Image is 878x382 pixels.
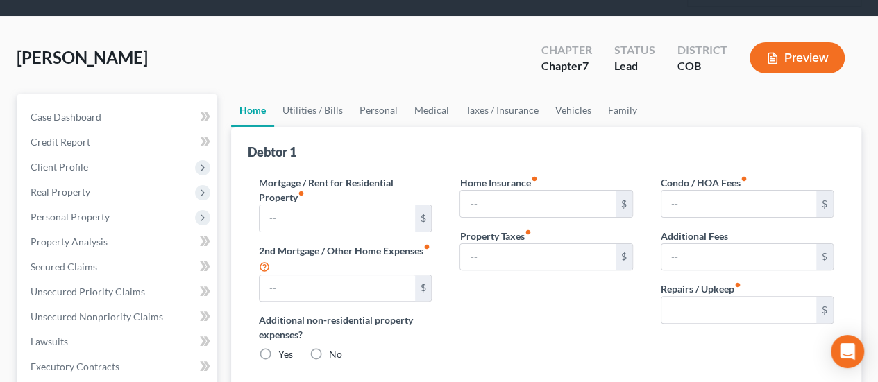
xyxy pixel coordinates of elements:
span: Unsecured Priority Claims [31,286,145,297]
div: $ [415,275,432,302]
a: Home [231,94,274,127]
a: Taxes / Insurance [457,94,547,127]
button: Preview [750,42,845,73]
div: $ [415,205,432,232]
i: fiber_manual_record [530,175,537,182]
div: $ [616,191,632,217]
i: fiber_manual_record [741,175,748,182]
label: 2nd Mortgage / Other Home Expenses [259,243,432,275]
div: Chapter [541,42,592,58]
span: Property Analysis [31,236,108,248]
span: Lawsuits [31,336,68,347]
div: $ [816,191,833,217]
span: Executory Contracts [31,361,119,372]
i: fiber_manual_record [524,229,531,236]
a: Credit Report [19,130,217,155]
input: -- [661,244,816,270]
a: Utilities / Bills [274,94,351,127]
a: Lawsuits [19,329,217,354]
a: Secured Claims [19,254,217,279]
input: -- [661,191,816,217]
span: Real Property [31,186,90,198]
span: 7 [582,59,589,72]
div: $ [616,244,632,270]
a: Vehicles [547,94,600,127]
input: -- [460,244,615,270]
input: -- [661,297,816,323]
label: Condo / HOA Fees [661,175,748,190]
div: District [677,42,727,58]
a: Personal [351,94,406,127]
div: $ [816,244,833,270]
div: $ [816,297,833,323]
div: Status [614,42,655,58]
div: Debtor 1 [248,144,296,160]
input: -- [260,275,414,302]
label: Additional non-residential property expenses? [259,313,432,342]
label: No [329,347,342,361]
label: Mortgage / Rent for Residential Property [259,175,432,205]
label: Additional Fees [661,229,728,243]
i: fiber_manual_record [734,281,741,288]
label: Yes [278,347,293,361]
a: Executory Contracts [19,354,217,379]
input: -- [460,191,615,217]
div: Lead [614,58,655,74]
span: Unsecured Nonpriority Claims [31,311,163,322]
a: Medical [406,94,457,127]
div: Chapter [541,58,592,74]
span: Credit Report [31,136,90,148]
span: Personal Property [31,211,110,223]
div: COB [677,58,727,74]
input: -- [260,205,414,232]
span: Client Profile [31,161,88,173]
span: Case Dashboard [31,111,101,123]
label: Repairs / Upkeep [661,281,741,296]
i: fiber_manual_record [298,190,305,197]
a: Unsecured Priority Claims [19,279,217,304]
a: Family [600,94,645,127]
span: Secured Claims [31,261,97,272]
a: Property Analysis [19,229,217,254]
label: Home Insurance [459,175,537,190]
i: fiber_manual_record [423,243,430,250]
label: Property Taxes [459,229,531,243]
span: [PERSON_NAME] [17,47,148,67]
div: Open Intercom Messenger [831,335,864,368]
a: Unsecured Nonpriority Claims [19,304,217,329]
a: Case Dashboard [19,105,217,130]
